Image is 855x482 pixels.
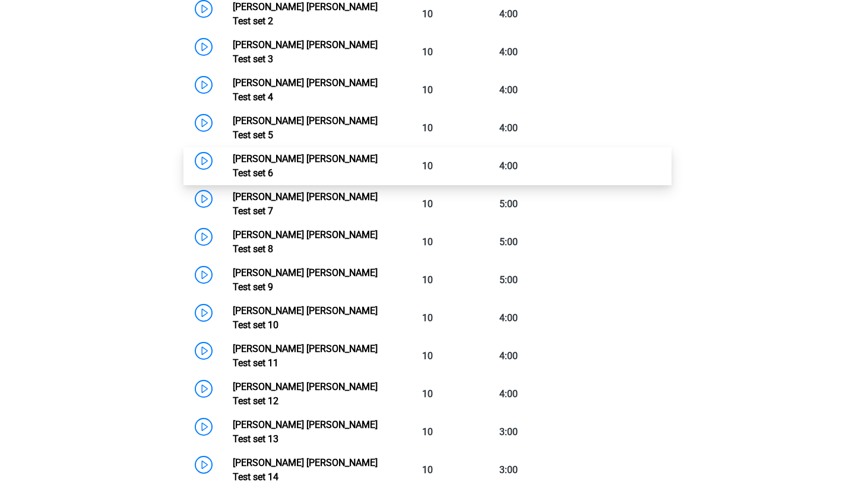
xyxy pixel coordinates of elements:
a: [PERSON_NAME] [PERSON_NAME] Test set 7 [233,191,378,217]
a: [PERSON_NAME] [PERSON_NAME] Test set 12 [233,381,378,407]
a: [PERSON_NAME] [PERSON_NAME] Test set 11 [233,343,378,369]
a: [PERSON_NAME] [PERSON_NAME] Test set 5 [233,115,378,141]
a: [PERSON_NAME] [PERSON_NAME] Test set 8 [233,229,378,255]
a: [PERSON_NAME] [PERSON_NAME] Test set 13 [233,419,378,445]
a: [PERSON_NAME] [PERSON_NAME] Test set 9 [233,267,378,293]
a: [PERSON_NAME] [PERSON_NAME] Test set 4 [233,77,378,103]
a: [PERSON_NAME] [PERSON_NAME] Test set 6 [233,153,378,179]
a: [PERSON_NAME] [PERSON_NAME] Test set 10 [233,305,378,331]
a: [PERSON_NAME] [PERSON_NAME] Test set 3 [233,39,378,65]
a: [PERSON_NAME] [PERSON_NAME] Test set 2 [233,1,378,27]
